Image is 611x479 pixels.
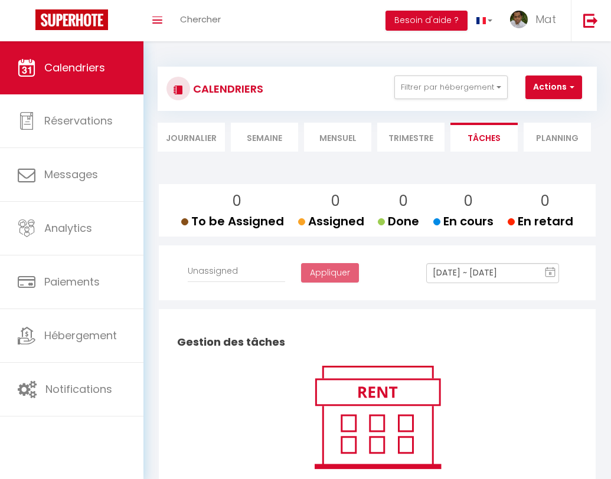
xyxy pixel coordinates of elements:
[535,12,556,27] span: Mat
[549,271,552,276] text: 8
[44,274,100,289] span: Paiements
[302,360,453,474] img: rent.png
[387,190,419,212] p: 0
[394,76,508,99] button: Filtrer par hébergement
[378,213,419,229] span: Done
[174,324,580,360] h2: Gestion des tâches
[9,5,45,40] button: Ouvrir le widget de chat LiveChat
[377,123,445,152] li: Trimestre
[191,190,284,212] p: 0
[190,76,263,102] h3: CALENDRIERS
[180,13,221,25] span: Chercher
[508,213,573,229] span: En retard
[181,213,284,229] span: To be Assigned
[510,11,528,28] img: ...
[44,221,92,235] span: Analytics
[524,123,591,152] li: Planning
[298,213,364,229] span: Assigned
[525,76,582,99] button: Actions
[35,9,108,30] img: Super Booking
[443,190,494,212] p: 0
[517,190,573,212] p: 0
[301,263,359,283] button: Appliquer
[44,167,98,182] span: Messages
[308,190,364,212] p: 0
[450,123,518,152] li: Tâches
[426,263,559,283] input: Select Date Range
[304,123,371,152] li: Mensuel
[583,13,598,28] img: logout
[44,113,113,128] span: Réservations
[44,328,117,343] span: Hébergement
[433,213,494,229] span: En cours
[45,382,112,396] span: Notifications
[44,60,105,75] span: Calendriers
[231,123,298,152] li: Semaine
[385,11,468,31] button: Besoin d'aide ?
[158,123,225,152] li: Journalier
